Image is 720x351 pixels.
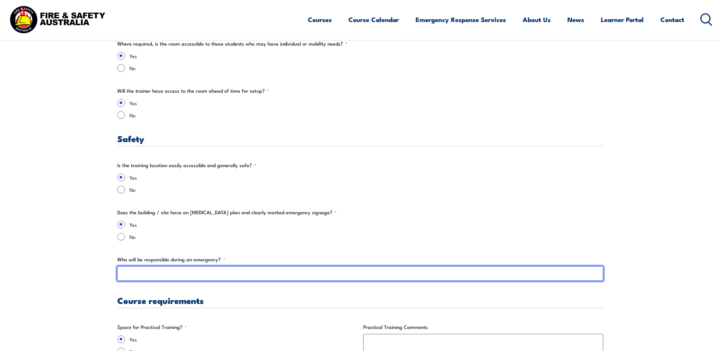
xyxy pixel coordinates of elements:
label: Practical Training Comments [363,323,603,331]
legend: Does the building / site have an [MEDICAL_DATA] plan and clearly marked emergency signage? [117,209,337,216]
legend: Is the training location easily accessible and generally safe? [117,161,256,169]
label: Yes [129,221,603,228]
a: Courses [308,9,332,30]
label: No [129,64,603,72]
h3: Course requirements [117,296,603,305]
a: Contact [660,9,684,30]
a: Emergency Response Services [416,9,506,30]
label: Who will be responsible during an emergency? [117,256,603,263]
label: No [129,233,603,240]
label: No [129,111,603,119]
legend: Will the trainer have access to the room ahead of time for setup? [117,87,269,95]
label: Yes [129,52,603,60]
label: Yes [129,335,357,343]
label: No [129,186,603,193]
a: News [567,9,584,30]
legend: Space for Practical Training? [117,323,187,331]
label: Yes [129,99,603,107]
legend: Where required, is the room accessible to those students who may have individual or mobility needs? [117,40,347,47]
a: About Us [523,9,551,30]
h3: Safety [117,134,603,143]
label: Yes [129,174,603,181]
a: Learner Portal [601,9,644,30]
a: Course Calendar [348,9,399,30]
